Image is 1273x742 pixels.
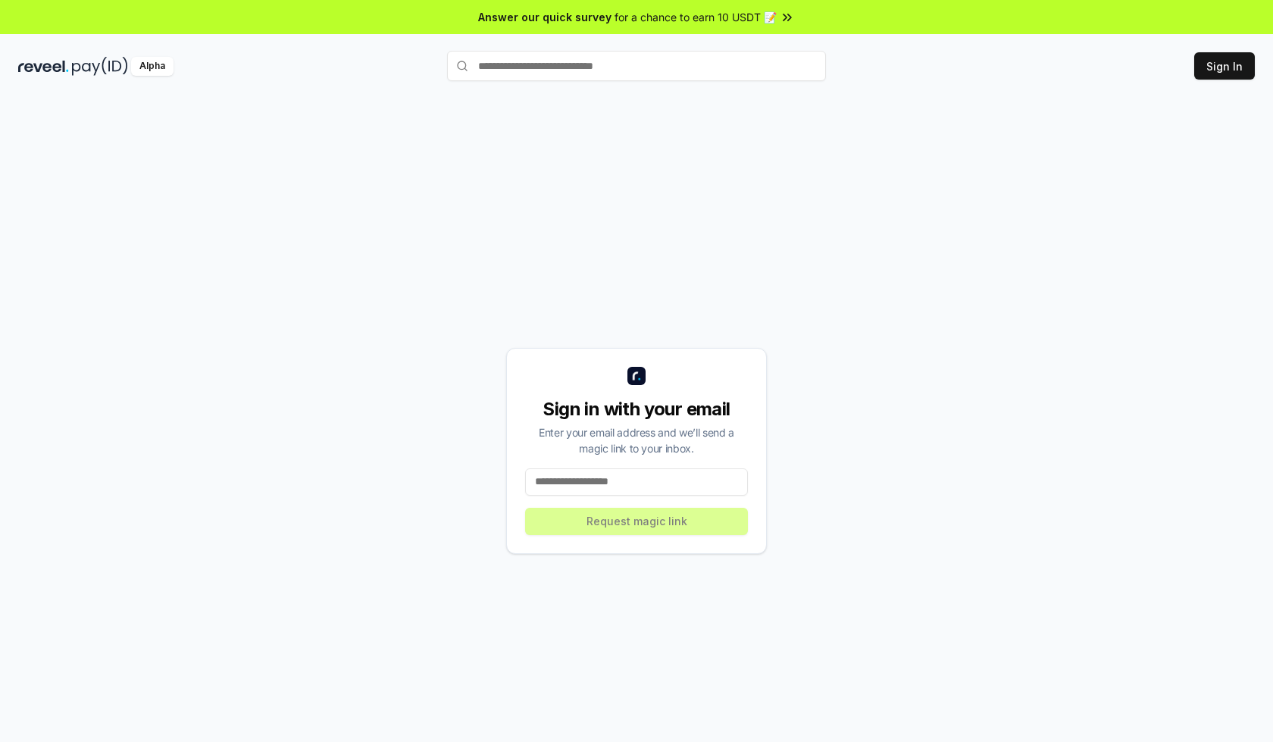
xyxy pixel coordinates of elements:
[131,57,174,76] div: Alpha
[1194,52,1255,80] button: Sign In
[615,9,777,25] span: for a chance to earn 10 USDT 📝
[478,9,611,25] span: Answer our quick survey
[72,57,128,76] img: pay_id
[525,424,748,456] div: Enter your email address and we’ll send a magic link to your inbox.
[18,57,69,76] img: reveel_dark
[525,397,748,421] div: Sign in with your email
[627,367,646,385] img: logo_small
